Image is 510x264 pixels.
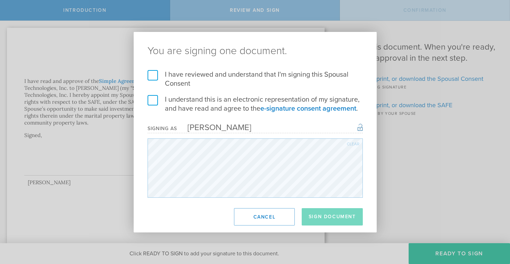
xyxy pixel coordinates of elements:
[148,95,363,113] label: I understand this is an electronic representation of my signature, and have read and agree to the .
[302,208,363,225] button: Sign Document
[148,70,363,88] label: I have reviewed and understand that I'm signing this Spousal Consent
[148,126,177,131] div: Signing as
[260,104,356,113] a: e-signature consent agreement
[177,122,251,133] div: [PERSON_NAME]
[148,46,363,56] ng-pluralize: You are signing one document.
[234,208,295,225] button: Cancel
